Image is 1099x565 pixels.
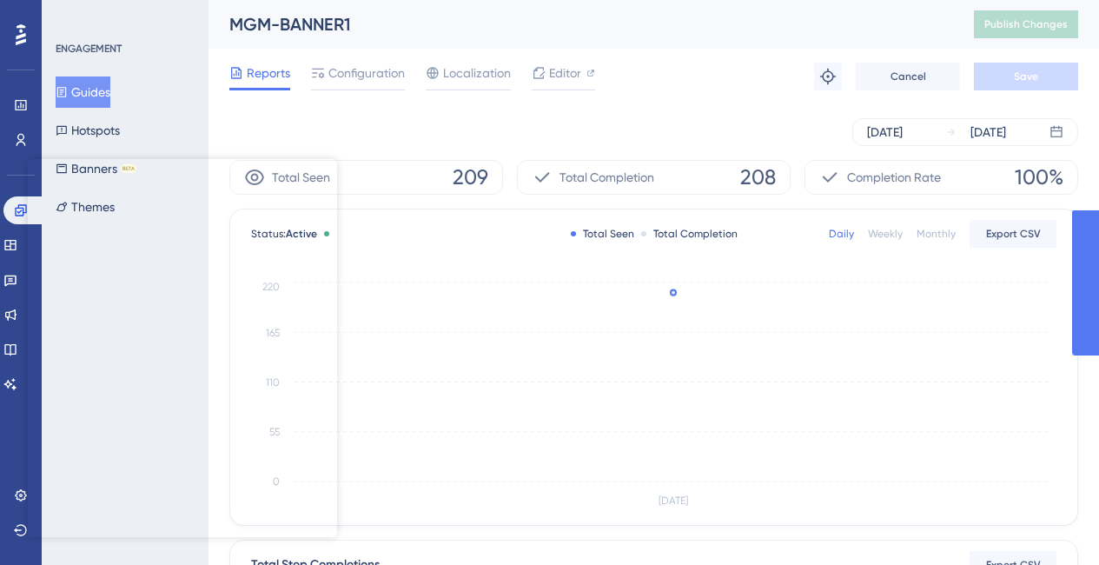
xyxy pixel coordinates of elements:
[974,10,1078,38] button: Publish Changes
[868,227,903,241] div: Weekly
[890,70,926,83] span: Cancel
[829,227,854,241] div: Daily
[970,122,1006,143] div: [DATE]
[56,115,120,146] button: Hotspots
[56,153,136,184] button: BannersBETA
[56,42,122,56] div: ENGAGEMENT
[247,63,290,83] span: Reports
[856,63,960,90] button: Cancel
[453,163,488,191] span: 209
[984,17,1068,31] span: Publish Changes
[974,63,1078,90] button: Save
[847,167,941,188] span: Completion Rate
[571,227,634,241] div: Total Seen
[1014,70,1038,83] span: Save
[1026,496,1078,548] iframe: UserGuiding AI Assistant Launcher
[740,163,776,191] span: 208
[559,167,654,188] span: Total Completion
[549,63,581,83] span: Editor
[443,63,511,83] span: Localization
[986,227,1041,241] span: Export CSV
[229,12,930,37] div: MGM-BANNER1
[641,227,738,241] div: Total Completion
[328,63,405,83] span: Configuration
[659,495,688,507] tspan: [DATE]
[970,220,1056,248] button: Export CSV
[867,122,903,143] div: [DATE]
[56,76,110,108] button: Guides
[917,227,956,241] div: Monthly
[1015,163,1063,191] span: 100%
